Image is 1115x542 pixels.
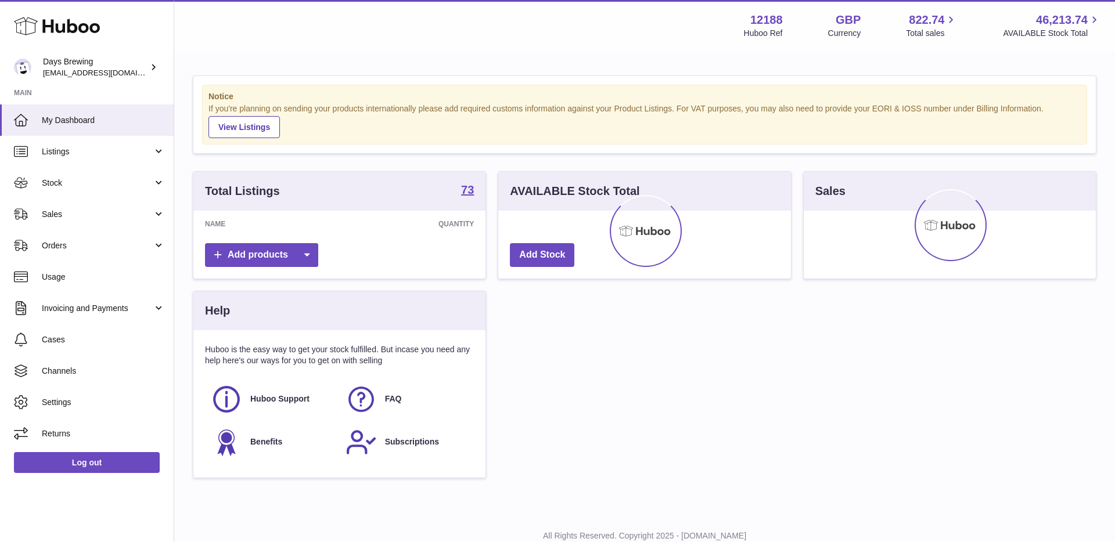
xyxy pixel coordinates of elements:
[193,211,318,237] th: Name
[510,183,639,199] h3: AVAILABLE Stock Total
[42,178,153,189] span: Stock
[906,28,958,39] span: Total sales
[828,28,861,39] div: Currency
[42,146,153,157] span: Listings
[211,384,334,415] a: Huboo Support
[205,303,230,319] h3: Help
[1003,28,1101,39] span: AVAILABLE Stock Total
[42,115,165,126] span: My Dashboard
[42,272,165,283] span: Usage
[14,59,31,76] img: helena@daysbrewing.com
[1036,12,1088,28] span: 46,213.74
[1003,12,1101,39] a: 46,213.74 AVAILABLE Stock Total
[42,366,165,377] span: Channels
[42,209,153,220] span: Sales
[346,384,469,415] a: FAQ
[906,12,958,39] a: 822.74 Total sales
[744,28,783,39] div: Huboo Ref
[42,397,165,408] span: Settings
[461,184,474,198] a: 73
[250,393,310,404] span: Huboo Support
[205,243,318,267] a: Add products
[43,56,148,78] div: Days Brewing
[385,436,439,447] span: Subscriptions
[42,240,153,251] span: Orders
[318,211,486,237] th: Quantity
[205,183,280,199] h3: Total Listings
[205,344,474,366] p: Huboo is the easy way to get your stock fulfilled. But incase you need any help here's our ways f...
[346,427,469,458] a: Subscriptions
[184,530,1106,541] p: All Rights Reserved. Copyright 2025 - [DOMAIN_NAME]
[208,103,1081,138] div: If you're planning on sending your products internationally please add required customs informati...
[208,116,280,138] a: View Listings
[909,12,944,28] span: 822.74
[836,12,861,28] strong: GBP
[750,12,783,28] strong: 12188
[385,393,402,404] span: FAQ
[42,334,165,345] span: Cases
[208,91,1081,102] strong: Notice
[250,436,282,447] span: Benefits
[510,243,574,267] a: Add Stock
[461,184,474,196] strong: 73
[42,303,153,314] span: Invoicing and Payments
[43,68,171,77] span: [EMAIL_ADDRESS][DOMAIN_NAME]
[815,183,846,199] h3: Sales
[14,452,160,473] a: Log out
[211,427,334,458] a: Benefits
[42,428,165,439] span: Returns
